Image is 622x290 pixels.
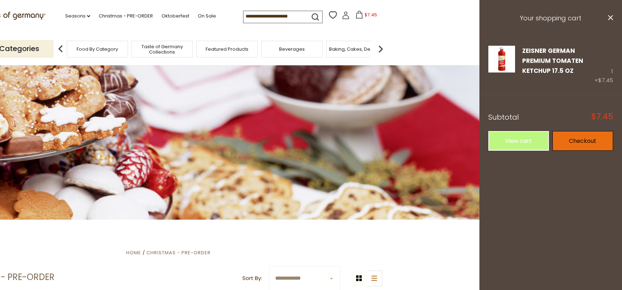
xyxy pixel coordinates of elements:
a: View cart [488,131,549,151]
a: Checkout [552,131,613,151]
div: 1 × [595,46,613,85]
span: $7.45 [591,113,613,121]
a: Zeisner German Premium Tomaten Ketchup 17.5 oz [522,46,583,75]
span: Subtotal [488,112,519,122]
a: Home [126,249,141,256]
a: Christmas - PRE-ORDER [99,12,153,20]
a: On Sale [198,12,216,20]
a: Taste of Germany Collections [134,44,191,55]
a: Featured Products [206,46,248,52]
img: Zeisner German Premium Tomaten Ketchup 17.5 oz [488,46,515,72]
a: Christmas - PRE-ORDER [146,249,211,256]
a: Seasons [65,12,90,20]
a: Oktoberfest [161,12,189,20]
img: previous arrow [53,42,68,56]
button: $7.45 [351,11,381,21]
a: Beverages [279,46,305,52]
img: next arrow [374,42,388,56]
span: $7.45 [365,12,377,18]
a: Zeisner German Premium Tomaten Ketchup 17.5 oz [488,46,515,85]
a: Baking, Cakes, Desserts [329,46,385,52]
label: Sort By: [242,274,262,283]
span: $7.45 [598,76,613,84]
a: Food By Category [77,46,118,52]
